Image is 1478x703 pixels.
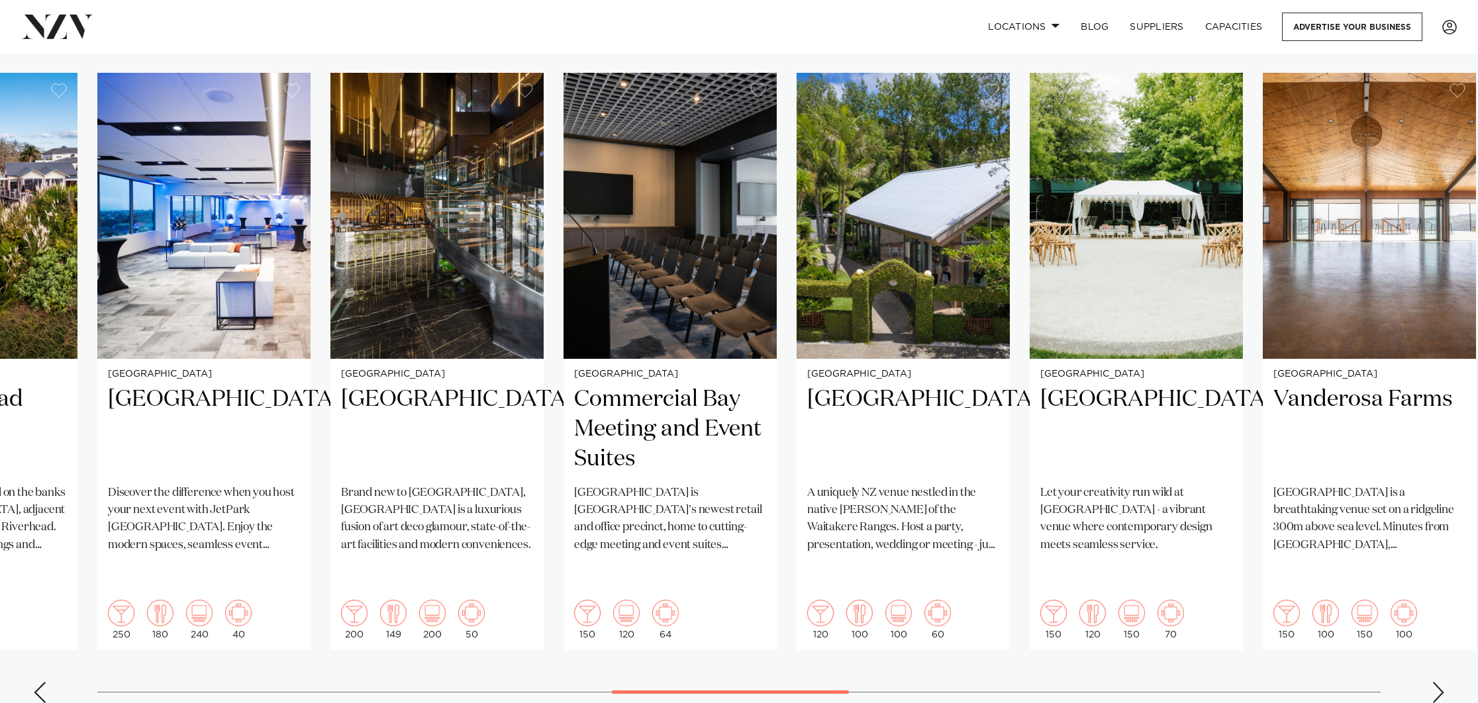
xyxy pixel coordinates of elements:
img: theatre.png [613,600,640,626]
h2: Vanderosa Farms [1273,385,1465,474]
div: 100 [1391,600,1417,639]
div: 50 [458,600,485,639]
div: 150 [1118,600,1145,639]
div: 40 [225,600,252,639]
p: A uniquely NZ venue nestled in the native [PERSON_NAME] of the Waitakere Ranges. Host a party, pr... [807,485,999,554]
img: meeting.png [458,600,485,626]
div: 70 [1158,600,1184,639]
p: Discover the difference when you host your next event with JetPark [GEOGRAPHIC_DATA]. Enjoy the m... [108,485,300,554]
a: [GEOGRAPHIC_DATA] Vanderosa Farms [GEOGRAPHIC_DATA] is a breathtaking venue set on a ridgeline 30... [1263,73,1476,650]
img: meeting.png [1391,600,1417,626]
img: theatre.png [419,600,446,626]
small: [GEOGRAPHIC_DATA] [807,369,999,379]
img: cocktail.png [341,600,368,626]
div: 120 [1079,600,1106,639]
div: 250 [108,600,134,639]
swiper-slide: 13 / 30 [97,73,311,650]
div: 64 [652,600,679,639]
img: cocktail.png [1040,600,1067,626]
div: 100 [846,600,873,639]
div: 150 [574,600,601,639]
img: dining.png [380,600,407,626]
a: BLOG [1070,13,1119,41]
img: dining.png [1079,600,1106,626]
a: [GEOGRAPHIC_DATA] [GEOGRAPHIC_DATA] Let your creativity run wild at [GEOGRAPHIC_DATA] - a vibrant... [1030,73,1243,650]
h2: [GEOGRAPHIC_DATA] [341,385,533,474]
div: 150 [1352,600,1378,639]
div: 240 [186,600,213,639]
small: [GEOGRAPHIC_DATA] [1040,369,1232,379]
img: dining.png [846,600,873,626]
div: 120 [613,600,640,639]
p: Let your creativity run wild at [GEOGRAPHIC_DATA] - a vibrant venue where contemporary design mee... [1040,485,1232,554]
h2: Commercial Bay Meeting and Event Suites [574,385,766,474]
div: 150 [1040,600,1067,639]
img: theatre.png [1352,600,1378,626]
swiper-slide: 17 / 30 [1030,73,1243,650]
img: dining.png [1312,600,1339,626]
img: cocktail.png [1273,600,1300,626]
div: 149 [380,600,407,639]
div: 200 [419,600,446,639]
div: 200 [341,600,368,639]
img: cocktail.png [574,600,601,626]
swiper-slide: 14 / 30 [330,73,544,650]
small: [GEOGRAPHIC_DATA] [108,369,300,379]
img: cocktail.png [108,600,134,626]
a: Capacities [1195,13,1273,41]
small: [GEOGRAPHIC_DATA] [574,369,766,379]
h2: [GEOGRAPHIC_DATA] [108,385,300,474]
div: 150 [1273,600,1300,639]
div: 180 [147,600,173,639]
p: [GEOGRAPHIC_DATA] is [GEOGRAPHIC_DATA]'s newest retail and office precinct, home to cutting-edge ... [574,485,766,554]
a: [GEOGRAPHIC_DATA] Commercial Bay Meeting and Event Suites [GEOGRAPHIC_DATA] is [GEOGRAPHIC_DATA]'... [564,73,777,650]
img: cocktail.png [807,600,834,626]
img: meeting.png [225,600,252,626]
img: meeting.png [924,600,951,626]
swiper-slide: 18 / 30 [1263,73,1476,650]
img: meeting.png [1158,600,1184,626]
a: SUPPLIERS [1119,13,1194,41]
a: [GEOGRAPHIC_DATA] [GEOGRAPHIC_DATA] Discover the difference when you host your next event with Je... [97,73,311,650]
img: theatre.png [186,600,213,626]
img: meeting.png [652,600,679,626]
a: [GEOGRAPHIC_DATA] [GEOGRAPHIC_DATA] A uniquely NZ venue nestled in the native [PERSON_NAME] of th... [797,73,1010,650]
img: theatre.png [885,600,912,626]
small: [GEOGRAPHIC_DATA] [1273,369,1465,379]
a: [GEOGRAPHIC_DATA] [GEOGRAPHIC_DATA] Brand new to [GEOGRAPHIC_DATA], [GEOGRAPHIC_DATA] is a luxuri... [330,73,544,650]
img: nzv-logo.png [21,15,93,38]
div: 100 [1312,600,1339,639]
p: [GEOGRAPHIC_DATA] is a breathtaking venue set on a ridgeline 300m above sea level. Minutes from [... [1273,485,1465,554]
a: Advertise your business [1282,13,1422,41]
img: theatre.png [1118,600,1145,626]
div: 120 [807,600,834,639]
small: [GEOGRAPHIC_DATA] [341,369,533,379]
swiper-slide: 16 / 30 [797,73,1010,650]
h2: [GEOGRAPHIC_DATA] [807,385,999,474]
div: 60 [924,600,951,639]
a: Locations [977,13,1070,41]
swiper-slide: 15 / 30 [564,73,777,650]
h2: [GEOGRAPHIC_DATA] [1040,385,1232,474]
img: dining.png [147,600,173,626]
p: Brand new to [GEOGRAPHIC_DATA], [GEOGRAPHIC_DATA] is a luxurious fusion of art deco glamour, stat... [341,485,533,554]
div: 100 [885,600,912,639]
